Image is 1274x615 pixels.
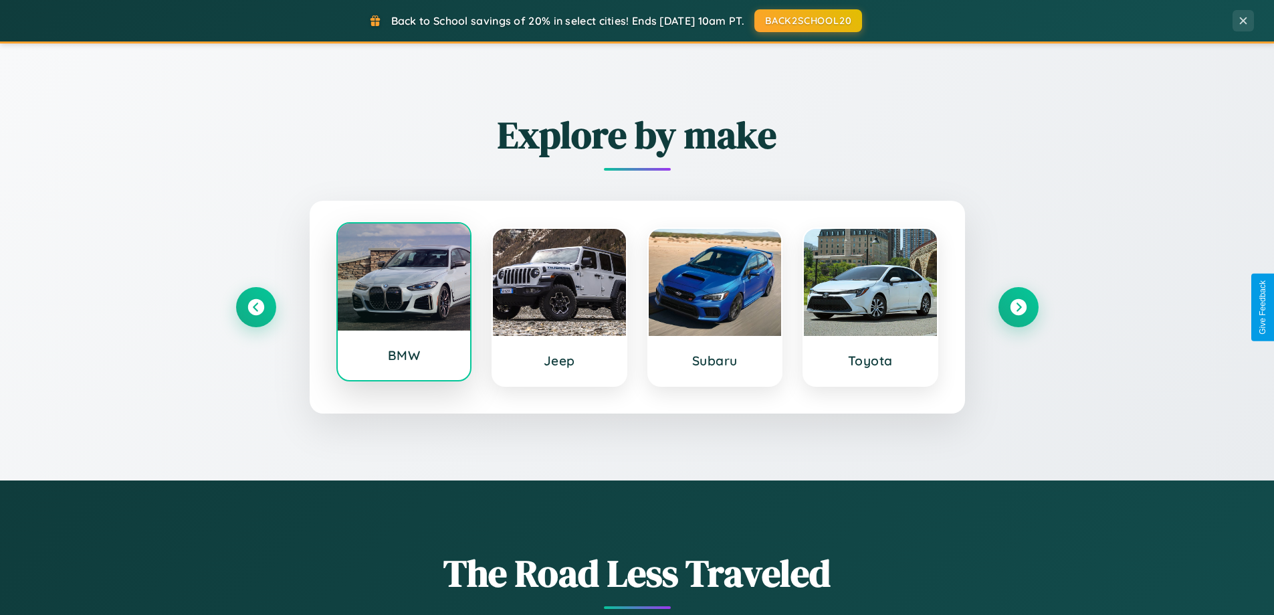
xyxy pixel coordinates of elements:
[1258,280,1267,335] div: Give Feedback
[391,14,744,27] span: Back to School savings of 20% in select cities! Ends [DATE] 10am PT.
[506,353,613,369] h3: Jeep
[236,109,1039,161] h2: Explore by make
[817,353,924,369] h3: Toyota
[662,353,768,369] h3: Subaru
[236,547,1039,599] h1: The Road Less Traveled
[754,9,862,32] button: BACK2SCHOOL20
[351,347,457,363] h3: BMW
